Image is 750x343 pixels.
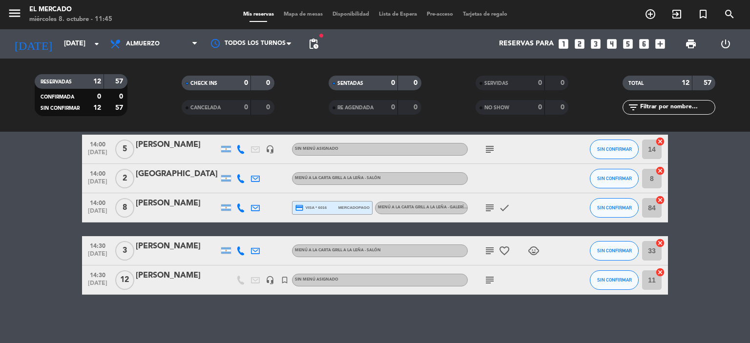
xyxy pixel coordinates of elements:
span: NO SHOW [484,105,509,110]
i: filter_list [627,101,639,113]
span: 5 [115,140,134,159]
span: visa * 6016 [295,203,327,212]
span: pending_actions [308,38,319,50]
span: [DATE] [85,208,110,219]
span: 14:00 [85,138,110,149]
span: SIN CONFIRMAR [597,205,632,210]
span: TOTAL [628,81,644,86]
strong: 0 [119,93,125,100]
i: cancel [655,137,665,146]
i: cancel [655,238,665,248]
div: [PERSON_NAME] [136,139,219,151]
div: [PERSON_NAME] [136,269,219,282]
span: SERVIDAS [484,81,508,86]
i: check [499,202,510,214]
i: add_box [654,38,667,50]
span: fiber_manual_record [318,33,324,39]
strong: 0 [538,80,542,86]
span: SENTADAS [337,81,363,86]
span: Lista de Espera [374,12,422,17]
i: exit_to_app [671,8,683,20]
i: looks_5 [622,38,634,50]
i: arrow_drop_down [91,38,103,50]
span: [DATE] [85,251,110,262]
i: menu [7,6,22,20]
div: El Mercado [29,5,112,15]
button: menu [7,6,22,24]
span: [DATE] [85,149,110,161]
span: 14:00 [85,197,110,208]
strong: 0 [244,104,248,111]
button: SIN CONFIRMAR [590,169,639,188]
span: 14:30 [85,240,110,251]
i: looks_one [557,38,570,50]
strong: 0 [266,104,272,111]
i: turned_in_not [697,8,709,20]
i: cancel [655,267,665,277]
span: Menú a la carta grill a la leña - Salón [295,248,381,252]
span: 2 [115,169,134,188]
i: headset_mic [266,145,274,154]
i: add_circle_outline [645,8,656,20]
span: SIN CONFIRMAR [597,146,632,152]
i: subject [484,202,496,214]
i: headset_mic [266,276,274,284]
span: Tarjetas de regalo [458,12,512,17]
span: 12 [115,270,134,290]
span: Mis reservas [238,12,279,17]
span: 8 [115,198,134,218]
span: 14:30 [85,269,110,280]
strong: 0 [391,80,395,86]
span: Almuerzo [126,40,160,47]
span: Reservas para [499,40,554,48]
span: Sin menú asignado [295,147,338,151]
span: print [685,38,697,50]
div: [PERSON_NAME] [136,240,219,253]
i: turned_in_not [280,276,289,284]
span: SIN CONFIRMAR [41,106,80,111]
strong: 12 [93,104,101,111]
strong: 12 [93,78,101,85]
span: CONFIRMADA [41,95,74,100]
i: cancel [655,195,665,205]
i: credit_card [295,203,304,212]
strong: 57 [115,78,125,85]
span: 3 [115,241,134,261]
div: [PERSON_NAME] [136,197,219,210]
span: [DATE] [85,179,110,190]
span: Sin menú asignado [295,278,338,282]
button: SIN CONFIRMAR [590,241,639,261]
span: mercadopago [338,204,370,211]
strong: 0 [561,80,566,86]
span: SIN CONFIRMAR [597,248,632,253]
strong: 0 [391,104,395,111]
div: LOG OUT [708,29,743,59]
span: Mapa de mesas [279,12,328,17]
strong: 57 [115,104,125,111]
strong: 0 [414,104,419,111]
span: CANCELADA [190,105,221,110]
span: Disponibilidad [328,12,374,17]
strong: 0 [97,93,101,100]
i: looks_3 [589,38,602,50]
strong: 0 [266,80,272,86]
button: SIN CONFIRMAR [590,198,639,218]
strong: 0 [561,104,566,111]
i: subject [484,245,496,257]
input: Filtrar por nombre... [639,102,715,113]
i: looks_6 [638,38,650,50]
strong: 57 [704,80,713,86]
span: [DATE] [85,280,110,291]
strong: 0 [244,80,248,86]
span: SIN CONFIRMAR [597,277,632,282]
i: cancel [655,166,665,176]
strong: 0 [414,80,419,86]
i: subject [484,143,496,155]
span: 14:00 [85,167,110,179]
div: miércoles 8. octubre - 11:45 [29,15,112,24]
div: [GEOGRAPHIC_DATA] [136,168,219,181]
i: subject [484,274,496,286]
i: looks_two [573,38,586,50]
span: Menú a la carta grill a la leña - Salón [295,176,381,180]
i: search [724,8,735,20]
